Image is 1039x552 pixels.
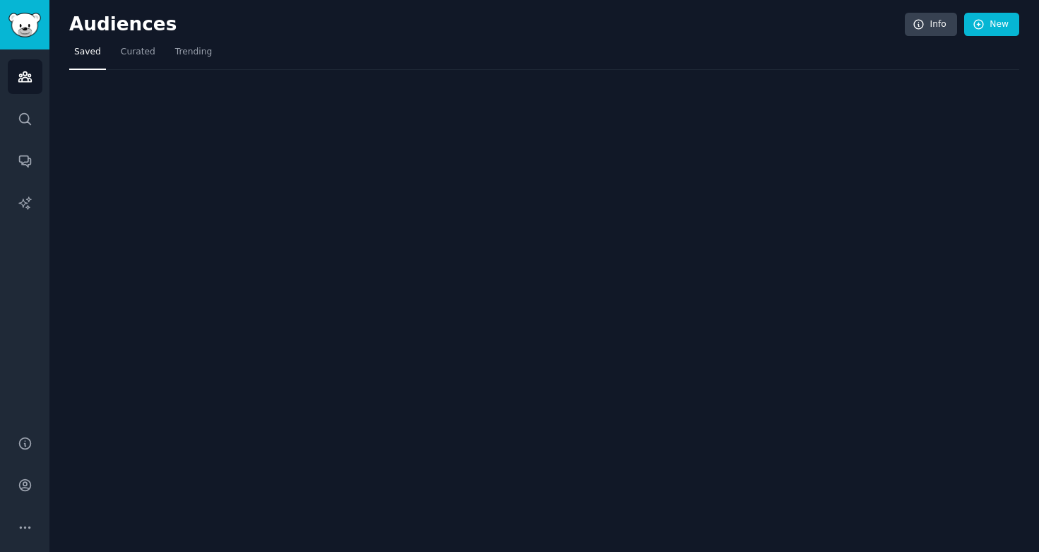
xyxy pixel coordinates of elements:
a: Trending [170,41,217,70]
a: Curated [116,41,160,70]
a: Saved [69,41,106,70]
img: GummySearch logo [8,13,41,37]
a: New [964,13,1019,37]
span: Trending [175,46,212,59]
h2: Audiences [69,13,905,36]
a: Info [905,13,957,37]
span: Curated [121,46,155,59]
span: Saved [74,46,101,59]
